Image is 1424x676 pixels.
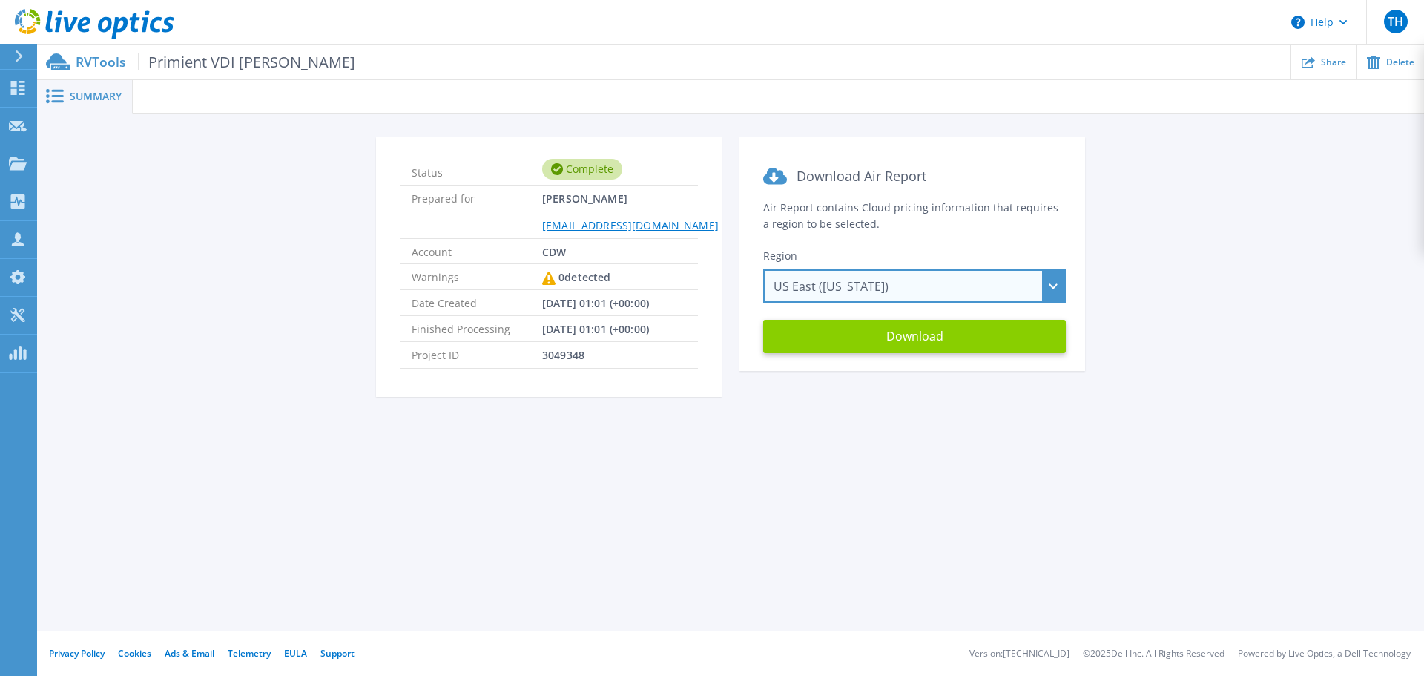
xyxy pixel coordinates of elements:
button: Download [763,320,1066,353]
a: [EMAIL_ADDRESS][DOMAIN_NAME] [542,218,719,232]
span: Air Report contains Cloud pricing information that requires a region to be selected. [763,200,1058,231]
span: Date Created [412,290,542,315]
span: Status [412,160,542,179]
span: Region [763,249,797,263]
a: Cookies [118,647,151,660]
div: US East ([US_STATE]) [763,269,1066,303]
a: Telemetry [228,647,271,660]
p: RVTools [76,53,355,70]
span: Finished Processing [412,316,542,341]
span: Warnings [412,264,542,289]
span: Share [1321,58,1346,67]
li: © 2025 Dell Inc. All Rights Reserved [1083,649,1224,659]
a: EULA [284,647,307,660]
li: Powered by Live Optics, a Dell Technology [1238,649,1411,659]
span: [DATE] 01:01 (+00:00) [542,316,649,341]
span: Delete [1386,58,1414,67]
a: Ads & Email [165,647,214,660]
span: CDW [542,239,566,263]
span: Prepared for [412,186,542,237]
span: Summary [70,91,122,102]
div: 0 detected [542,264,610,291]
span: Download Air Report [797,167,926,185]
span: Account [412,239,542,263]
a: Privacy Policy [49,647,105,660]
div: Complete [542,159,622,180]
span: [PERSON_NAME] [542,186,719,237]
span: [DATE] 01:01 (+00:00) [542,290,649,315]
a: Support [320,647,355,660]
span: Primient VDI [PERSON_NAME] [138,53,355,70]
span: Project ID [412,342,542,367]
span: TH [1388,16,1403,27]
span: 3049348 [542,342,584,367]
li: Version: [TECHNICAL_ID] [969,649,1069,659]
